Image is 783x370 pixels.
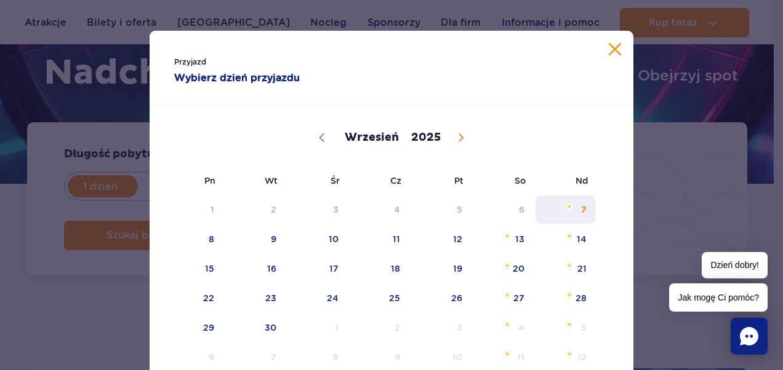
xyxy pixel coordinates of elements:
span: Przyjazd [174,56,367,68]
span: Październik 2, 2025 [348,313,411,342]
span: Dzień dobry! [702,252,768,278]
span: Wrzesień 27, 2025 [472,284,534,312]
span: Wrzesień 10, 2025 [286,225,348,253]
span: Wrzesień 2, 2025 [224,195,286,224]
span: Jak mogę Ci pomóc? [669,283,768,312]
span: Wrzesień 16, 2025 [224,254,286,283]
span: Wrzesień 5, 2025 [410,195,472,224]
span: Wrzesień 8, 2025 [162,225,224,253]
span: Październik 4, 2025 [472,313,534,342]
span: Wrzesień 13, 2025 [472,225,534,253]
span: Wrzesień 7, 2025 [534,195,596,224]
span: Wrzesień 4, 2025 [348,195,411,224]
span: Cz [348,167,411,195]
span: Nd [534,167,596,195]
span: Wrzesień 30, 2025 [224,313,286,342]
span: So [472,167,534,195]
span: Wrzesień 11, 2025 [348,225,411,253]
span: Wrzesień 18, 2025 [348,254,411,283]
span: Wrzesień 19, 2025 [410,254,472,283]
span: Pn [162,167,224,195]
span: Wrzesień 25, 2025 [348,284,411,312]
span: Wrzesień 29, 2025 [162,313,224,342]
span: Wrzesień 9, 2025 [224,225,286,253]
span: Śr [286,167,348,195]
span: Wrzesień 3, 2025 [286,195,348,224]
span: Wrzesień 1, 2025 [162,195,224,224]
strong: Wybierz dzień przyjazdu [174,71,367,85]
div: Chat [731,318,768,355]
span: Październik 5, 2025 [534,313,596,342]
span: Wrzesień 12, 2025 [410,225,472,253]
span: Wrzesień 17, 2025 [286,254,348,283]
span: Pt [410,167,472,195]
span: Wrzesień 20, 2025 [472,254,534,283]
span: Październik 1, 2025 [286,313,348,342]
button: Zamknij kalendarz [609,43,621,55]
span: Wrzesień 22, 2025 [162,284,224,312]
span: Wrzesień 26, 2025 [410,284,472,312]
span: Wrzesień 23, 2025 [224,284,286,312]
span: Wt [224,167,286,195]
span: Wrzesień 6, 2025 [472,195,534,224]
span: Październik 3, 2025 [410,313,472,342]
span: Wrzesień 21, 2025 [534,254,596,283]
span: Wrzesień 24, 2025 [286,284,348,312]
span: Wrzesień 14, 2025 [534,225,596,253]
span: Wrzesień 28, 2025 [534,284,596,312]
span: Wrzesień 15, 2025 [162,254,224,283]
